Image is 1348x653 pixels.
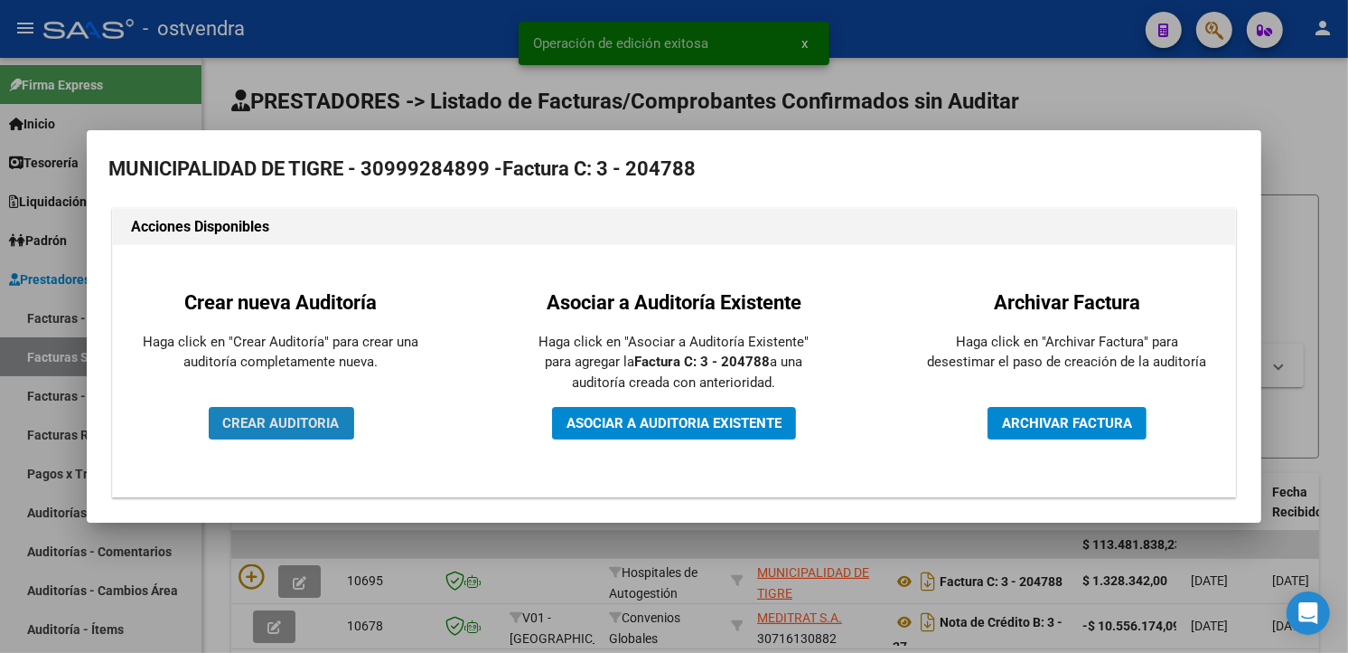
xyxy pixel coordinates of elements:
h2: Archivar Factura [927,288,1207,317]
p: Haga click en "Asociar a Auditoría Existente" para agregar la a una auditoría creada con anterior... [534,332,814,393]
button: CREAR AUDITORIA [209,407,354,440]
span: ARCHIVAR FACTURA [1002,415,1132,431]
h2: Crear nueva Auditoría [141,288,421,317]
p: Haga click en "Crear Auditoría" para crear una auditoría completamente nueva. [141,332,421,373]
button: ARCHIVAR FACTURA [988,407,1147,440]
strong: Factura C: 3 - 204788 [502,157,696,180]
h2: MUNICIPALIDAD DE TIGRE - 30999284899 - [108,152,1240,186]
h2: Asociar a Auditoría Existente [534,288,814,317]
div: Open Intercom Messenger [1287,591,1330,635]
span: CREAR AUDITORIA [223,415,340,431]
button: ASOCIAR A AUDITORIA EXISTENTE [552,407,796,440]
h1: Acciones Disponibles [131,216,1217,238]
strong: Factura C: 3 - 204788 [635,354,771,370]
p: Haga click en "Archivar Factura" para desestimar el paso de creación de la auditoría [927,332,1207,373]
span: ASOCIAR A AUDITORIA EXISTENTE [566,415,782,431]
